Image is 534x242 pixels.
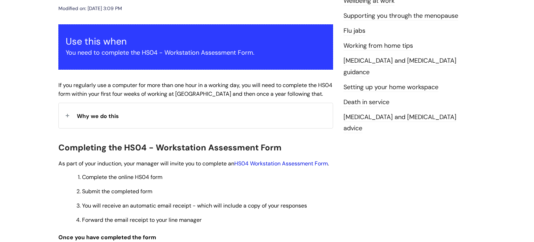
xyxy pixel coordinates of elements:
a: Setting up your home workspace [343,83,438,92]
span: Submit the completed form [82,188,152,195]
span: Complete the online HS04 form [82,173,162,181]
a: [MEDICAL_DATA] and [MEDICAL_DATA] advice [343,113,456,133]
a: Death in service [343,98,389,107]
span: Why we do this [77,112,119,120]
a: Working from home tips [343,41,413,50]
a: [MEDICAL_DATA] and [MEDICAL_DATA] guidance [343,56,456,77]
div: Modified on: [DATE] 3:09 PM [58,4,122,13]
span: If you regularly use a computer for more than one hour in a working day, you will need to complet... [58,81,332,97]
h3: Use this when [66,36,326,47]
span: You will receive an automatic email receipt - which will include a copy of your responses [82,202,307,209]
p: You need to complete the HS04 - Workstation Assessment Form. [66,47,326,58]
a: HS04 Workstation Assessment Form [234,160,328,167]
span: Once you have completed the form [58,234,156,241]
span: Forward the email receipt to your line manager [82,216,202,224]
span: As part of your induction, your manager will invite you to complete an . [58,160,329,167]
span: Completing the HS04 - Workstation Assessment Form [58,142,282,153]
a: Supporting you through the menopause [343,11,458,21]
a: Flu jabs [343,26,365,36]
